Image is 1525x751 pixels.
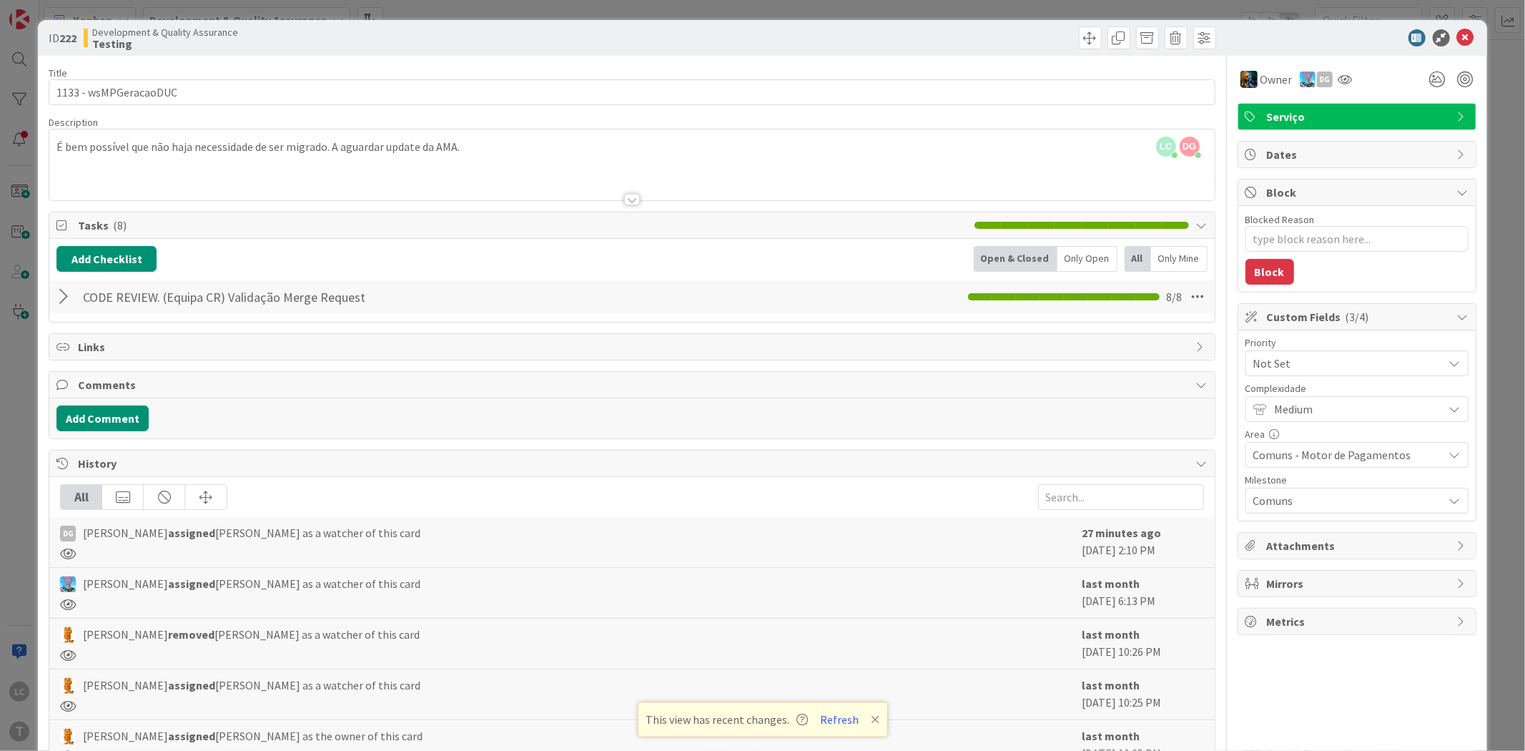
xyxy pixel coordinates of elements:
div: DG [1317,72,1333,87]
span: ( 8 ) [113,218,127,232]
div: Complexidade [1245,383,1469,393]
span: [PERSON_NAME] [PERSON_NAME] as the owner of this card [83,727,423,745]
p: É bem possível que não haja necessidade de ser migrado. A aguardar update da AMA. [56,139,1207,155]
input: Add Checklist... [78,284,400,310]
div: Priority [1245,338,1469,348]
div: [DATE] 2:10 PM [1082,524,1204,560]
img: RL [60,729,76,745]
span: Custom Fields [1267,308,1450,325]
button: Block [1245,259,1294,285]
b: Testing [92,38,238,49]
span: History [78,455,1188,472]
b: removed [168,627,214,642]
span: Serviço [1267,108,1450,125]
span: Block [1267,184,1450,201]
span: Comments [78,376,1188,393]
span: Description [49,116,98,129]
b: last month [1082,576,1140,591]
span: [PERSON_NAME] [PERSON_NAME] as a watcher of this card [83,524,420,541]
b: last month [1082,729,1140,743]
div: [DATE] 10:26 PM [1082,626,1204,662]
span: Comuns - Motor de Pagamentos [1253,445,1436,465]
img: JC [1240,71,1258,88]
div: Only Open [1057,246,1117,272]
button: Add Comment [56,406,149,431]
span: Owner [1260,71,1293,88]
div: Milestone [1245,475,1469,485]
b: assigned [168,576,215,591]
span: ID [49,29,77,46]
b: assigned [168,729,215,743]
img: RL [60,627,76,643]
b: 222 [59,31,77,45]
div: Open & Closed [974,246,1057,272]
button: Add Checklist [56,246,157,272]
span: Tasks [78,217,967,234]
span: Metrics [1267,613,1450,630]
div: [DATE] 6:13 PM [1082,575,1204,611]
span: Attachments [1267,537,1450,554]
b: 27 minutes ago [1082,526,1162,540]
span: ( 3/4 ) [1346,310,1369,324]
span: This view has recent changes. [646,711,808,728]
div: Area [1245,429,1469,439]
div: DG [60,526,76,541]
b: assigned [168,526,215,540]
b: last month [1082,627,1140,642]
img: SF [1300,72,1316,87]
img: SF [60,576,76,592]
span: Not Set [1253,353,1436,373]
span: Dates [1267,146,1450,163]
b: assigned [168,678,215,692]
b: last month [1082,678,1140,692]
input: type card name here... [49,79,1215,105]
label: Title [49,67,67,79]
span: Mirrors [1267,575,1450,592]
div: All [61,485,102,509]
span: 8 / 8 [1167,288,1183,305]
span: Comuns [1253,491,1436,511]
label: Blocked Reason [1245,213,1315,226]
span: [PERSON_NAME] [PERSON_NAME] as a watcher of this card [83,677,420,694]
img: RL [60,678,76,694]
div: All [1125,246,1151,272]
span: [PERSON_NAME] [PERSON_NAME] as a watcher of this card [83,626,420,643]
span: LC [1156,137,1176,157]
span: [PERSON_NAME] [PERSON_NAME] as a watcher of this card [83,575,420,592]
span: Links [78,338,1188,355]
div: Only Mine [1151,246,1208,272]
span: DG [1180,137,1200,157]
button: Refresh [815,710,864,729]
div: [DATE] 10:25 PM [1082,677,1204,712]
span: Medium [1275,399,1436,419]
input: Search... [1038,484,1204,510]
span: Development & Quality Assurance [92,26,238,38]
